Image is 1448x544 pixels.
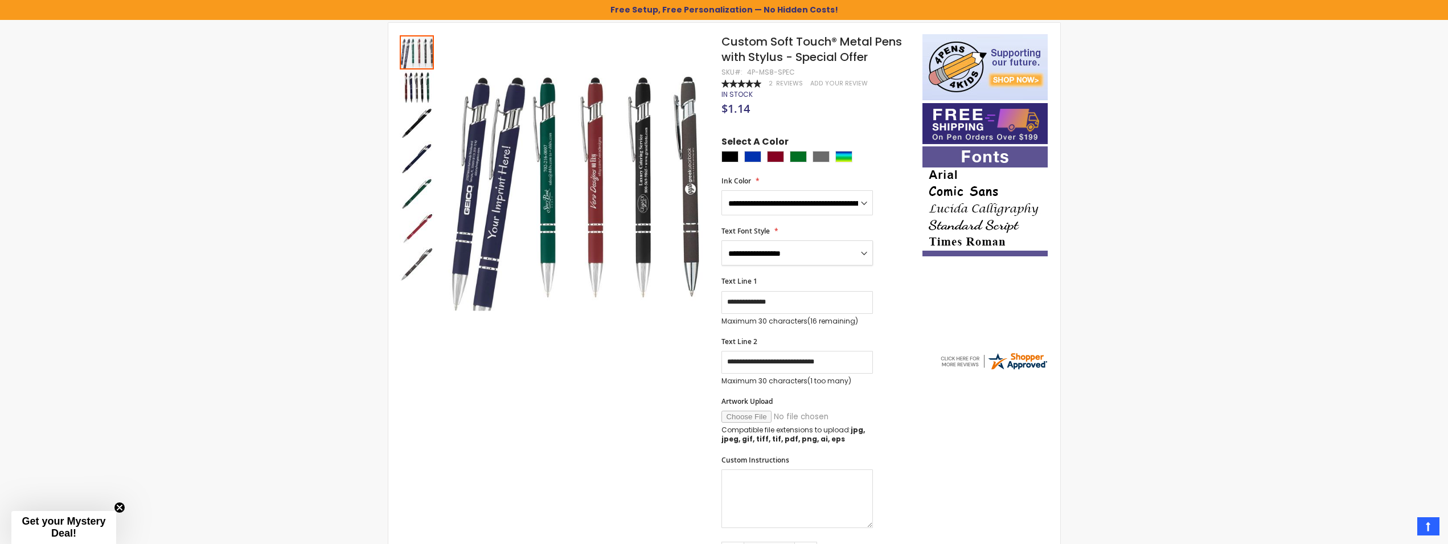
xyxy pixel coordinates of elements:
[400,247,434,281] img: Custom Soft Touch® Metal Pens with Stylus - Special Offer
[922,34,1048,100] img: 4pens 4 kids
[721,80,761,88] div: 100%
[776,79,803,88] span: Reviews
[400,71,434,105] img: Custom Soft Touch® Metal Pens with Stylus - Special Offer
[721,101,750,116] span: $1.14
[721,226,770,236] span: Text Font Style
[807,316,858,326] span: (16 remaining)
[721,89,753,99] span: In stock
[721,176,751,186] span: Ink Color
[769,79,773,88] span: 2
[721,377,873,386] p: Maximum 30 characters
[721,396,773,406] span: Artwork Upload
[721,426,873,444] p: Compatible file extensions to upload:
[807,376,851,386] span: (1 too many)
[721,34,902,65] span: Custom Soft Touch® Metal Pens with Stylus - Special Offer
[400,34,435,69] div: Custom Soft Touch® Metal Pens with Stylus - Special Offer
[400,105,435,140] div: Custom Soft Touch® Metal Pens with Stylus - Special Offer
[767,151,784,162] div: Burgundy
[922,146,1048,256] img: font-personalization-examples
[400,106,434,140] img: Custom Soft Touch® Metal Pens with Stylus - Special Offer
[721,276,757,286] span: Text Line 1
[400,212,434,246] img: Custom Soft Touch® Metal Pens with Stylus - Special Offer
[835,151,852,162] div: Assorted
[769,79,805,88] a: 2 Reviews
[721,136,789,151] span: Select A Color
[400,175,435,211] div: Custom Soft Touch® Metal Pens with Stylus - Special Offer
[400,211,435,246] div: Custom Soft Touch® Metal Pens with Stylus - Special Offer
[446,51,707,311] img: Custom Soft Touch® Metal Pens with Stylus - Special Offer
[22,516,105,539] span: Get your Mystery Deal!
[747,68,795,77] div: 4P-MS8-SPEC
[922,103,1048,144] img: Free shipping on orders over $199
[721,425,865,444] strong: jpg, jpeg, gif, tiff, tif, pdf, png, ai, eps
[400,177,434,211] img: Custom Soft Touch® Metal Pens with Stylus - Special Offer
[939,364,1048,374] a: 4pens.com certificate URL
[721,317,873,326] p: Maximum 30 characters
[810,79,868,88] a: Add Your Review
[744,151,761,162] div: Blue
[1417,517,1439,535] a: Top
[939,351,1048,371] img: 4pens.com widget logo
[1020,283,1119,294] span: - ,
[721,455,789,465] span: Custom Instructions
[400,69,435,105] div: Custom Soft Touch® Metal Pens with Stylus - Special Offer
[11,511,116,544] div: Get your Mystery Deal!Close teaser
[721,337,757,346] span: Text Line 2
[930,283,1020,294] span: JB, [PERSON_NAME]
[721,90,753,99] div: Availability
[1025,283,1039,294] span: NJ
[400,141,434,175] img: Custom Soft Touch® Metal Pens with Stylus - Special Offer
[721,67,743,77] strong: SKU
[114,502,125,513] button: Close teaser
[400,246,434,281] div: Custom Soft Touch® Metal Pens with Stylus - Special Offer
[400,140,435,175] div: Custom Soft Touch® Metal Pens with Stylus - Special Offer
[790,151,807,162] div: Green
[930,301,1041,325] div: returning customer, always impressed with the quality of products and excelent service, will retu...
[813,151,830,162] div: Grey
[721,151,739,162] div: Black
